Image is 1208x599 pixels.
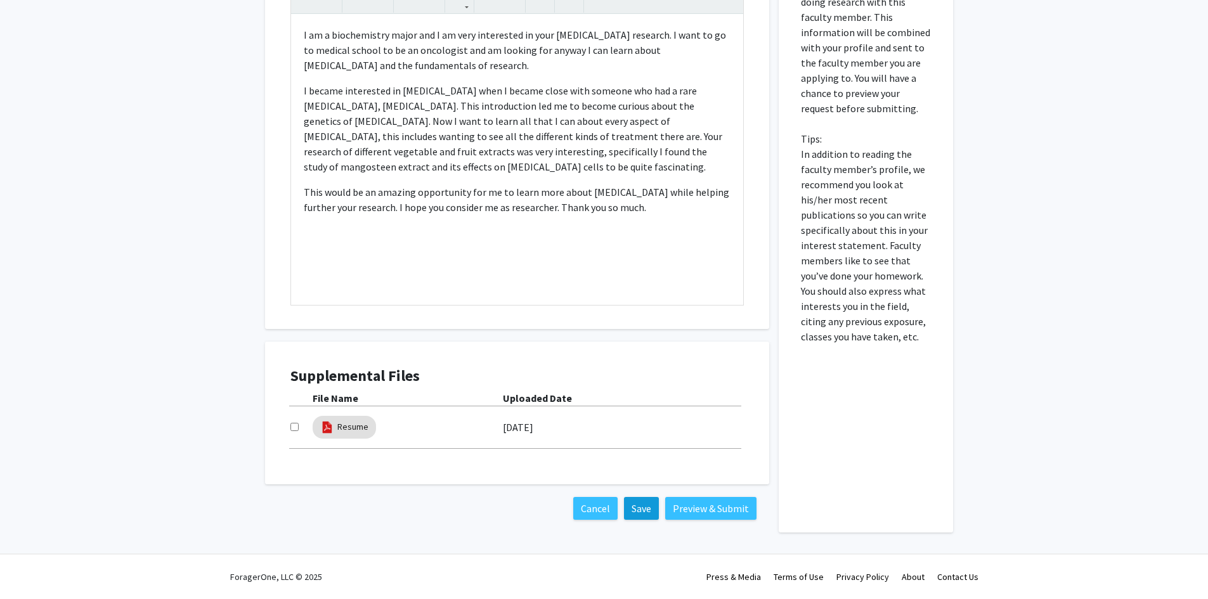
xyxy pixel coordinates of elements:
a: Press & Media [706,571,761,583]
button: Cancel [573,497,618,520]
a: About [902,571,925,583]
div: ForagerOne, LLC © 2025 [230,555,322,599]
h4: Supplemental Files [290,367,744,385]
p: I am a biochemistry major and I am very interested in your [MEDICAL_DATA] research. I want to go ... [304,27,731,73]
a: Terms of Use [774,571,824,583]
p: This would be an amazing opportunity for me to learn more about [MEDICAL_DATA] while helping furt... [304,184,731,215]
p: I became interested in [MEDICAL_DATA] when I became close with someone who had a rare [MEDICAL_DA... [304,83,731,174]
b: Uploaded Date [503,392,572,404]
button: Preview & Submit [665,497,757,520]
a: Contact Us [937,571,978,583]
img: pdf_icon.png [320,420,334,434]
label: [DATE] [503,416,533,438]
a: Resume [337,420,368,434]
div: Note to users with screen readers: Please press Alt+0 or Option+0 to deactivate our accessibility... [291,15,743,305]
b: File Name [313,392,358,404]
a: Privacy Policy [836,571,889,583]
iframe: Chat [10,542,54,589]
button: Save [624,497,659,520]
